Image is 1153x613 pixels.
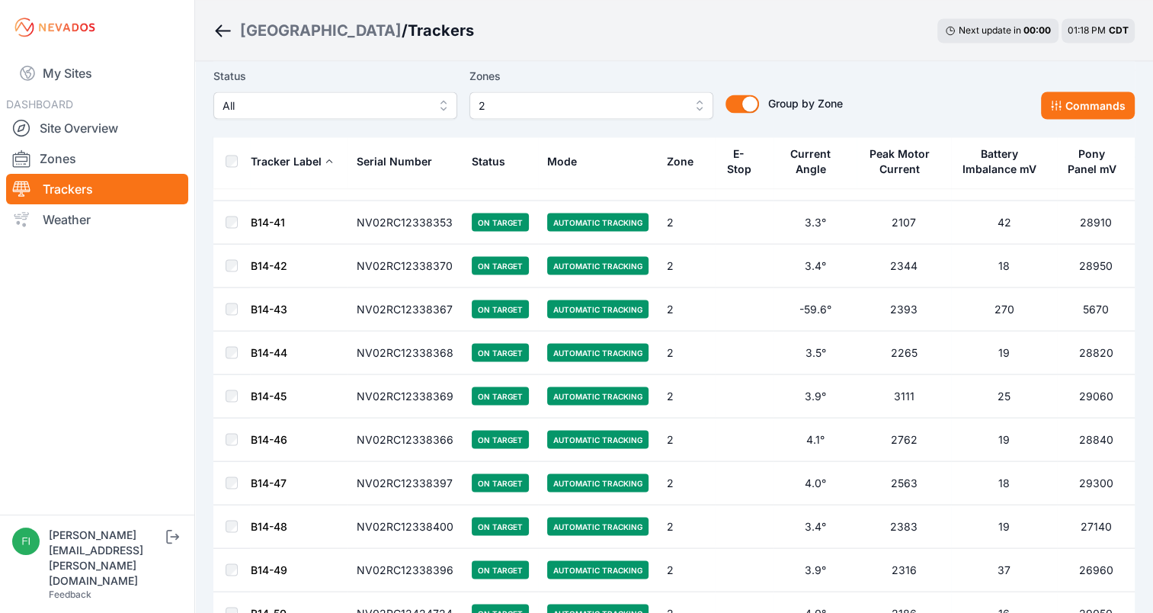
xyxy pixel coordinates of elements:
[547,256,649,274] span: Automatic Tracking
[1109,24,1129,36] span: CDT
[547,213,649,231] span: Automatic Tracking
[213,91,457,119] button: All
[213,11,474,50] nav: Breadcrumb
[6,55,188,91] a: My Sites
[251,302,287,315] a: B14-43
[773,548,857,592] td: 3.9°
[1057,505,1135,548] td: 27140
[472,213,529,231] span: On Target
[469,67,713,85] label: Zones
[768,97,843,110] span: Group by Zone
[357,153,432,168] div: Serial Number
[951,244,1058,287] td: 18
[1057,548,1135,592] td: 26960
[251,389,287,402] a: B14-45
[472,387,529,405] span: On Target
[658,374,715,418] td: 2
[547,343,649,361] span: Automatic Tracking
[951,548,1058,592] td: 37
[783,135,847,187] button: Current Angle
[49,589,91,600] a: Feedback
[49,528,163,589] div: [PERSON_NAME][EMAIL_ADDRESS][PERSON_NAME][DOMAIN_NAME]
[658,244,715,287] td: 2
[251,153,322,168] div: Tracker Label
[960,135,1049,187] button: Battery Imbalance mV
[724,146,754,176] div: E-Stop
[960,146,1039,176] div: Battery Imbalance mV
[12,15,98,40] img: Nevados
[348,418,463,461] td: NV02RC12338366
[1041,91,1135,119] button: Commands
[472,517,529,535] span: On Target
[472,256,529,274] span: On Target
[547,153,577,168] div: Mode
[951,287,1058,331] td: 270
[348,548,463,592] td: NV02RC12338396
[658,201,715,244] td: 2
[6,174,188,204] a: Trackers
[773,244,857,287] td: 3.4°
[658,331,715,374] td: 2
[6,113,188,143] a: Site Overview
[866,146,932,176] div: Peak Motor Current
[773,374,857,418] td: 3.9°
[547,430,649,448] span: Automatic Tracking
[348,374,463,418] td: NV02RC12338369
[951,331,1058,374] td: 19
[773,418,857,461] td: 4.1°
[12,528,40,555] img: fidel.lopez@prim.com
[469,91,713,119] button: 2
[658,461,715,505] td: 2
[472,473,529,492] span: On Target
[547,560,649,579] span: Automatic Tracking
[251,143,334,179] button: Tracker Label
[213,67,457,85] label: Status
[857,244,950,287] td: 2344
[1057,201,1135,244] td: 28910
[866,135,941,187] button: Peak Motor Current
[951,418,1058,461] td: 19
[251,258,287,271] a: B14-42
[1057,418,1135,461] td: 28840
[857,505,950,548] td: 2383
[658,505,715,548] td: 2
[951,201,1058,244] td: 42
[251,345,287,358] a: B14-44
[658,418,715,461] td: 2
[6,204,188,235] a: Weather
[857,331,950,374] td: 2265
[547,300,649,318] span: Automatic Tracking
[251,215,285,228] a: B14-41
[251,432,287,445] a: B14-46
[857,201,950,244] td: 2107
[348,331,463,374] td: NV02RC12338368
[472,560,529,579] span: On Target
[667,143,706,179] button: Zone
[951,461,1058,505] td: 18
[6,98,73,111] span: DASHBOARD
[1057,374,1135,418] td: 29060
[951,374,1058,418] td: 25
[951,505,1058,548] td: 19
[251,563,287,576] a: B14-49
[402,20,408,41] span: /
[857,418,950,461] td: 2762
[472,430,529,448] span: On Target
[472,343,529,361] span: On Target
[857,374,950,418] td: 3111
[783,146,838,176] div: Current Angle
[773,331,857,374] td: 3.5°
[547,387,649,405] span: Automatic Tracking
[1023,24,1051,37] div: 00 : 00
[1057,287,1135,331] td: 5670
[1068,24,1106,36] span: 01:18 PM
[773,505,857,548] td: 3.4°
[240,20,402,41] a: [GEOGRAPHIC_DATA]
[6,143,188,174] a: Zones
[348,201,463,244] td: NV02RC12338353
[857,287,950,331] td: 2393
[348,287,463,331] td: NV02RC12338367
[479,96,683,114] span: 2
[223,96,427,114] span: All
